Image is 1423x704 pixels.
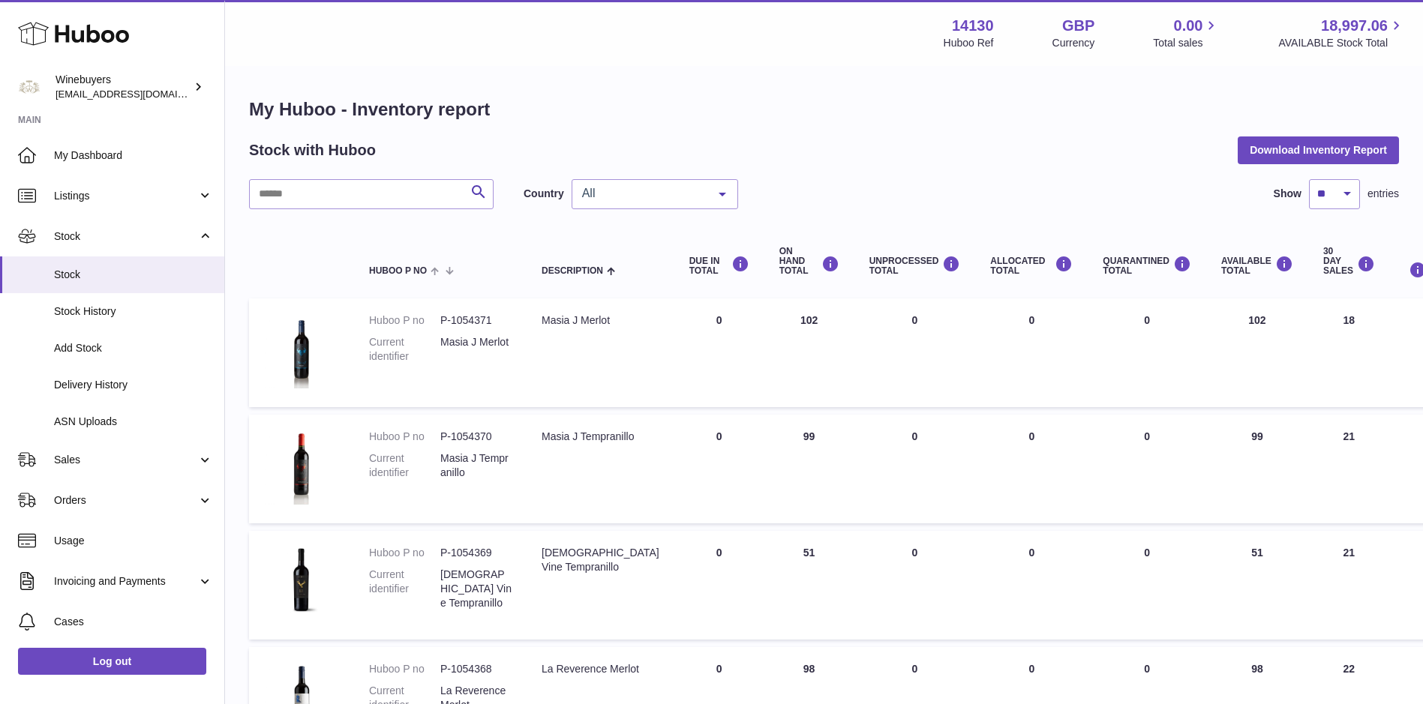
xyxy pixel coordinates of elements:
[764,298,854,407] td: 102
[54,415,213,429] span: ASN Uploads
[1321,16,1388,36] span: 18,997.06
[440,313,512,328] dd: P-1054371
[369,546,440,560] dt: Huboo P no
[1052,36,1095,50] div: Currency
[975,415,1088,523] td: 0
[56,73,191,101] div: Winebuyers
[674,298,764,407] td: 0
[54,615,213,629] span: Cases
[369,430,440,444] dt: Huboo P no
[54,229,197,244] span: Stock
[854,298,976,407] td: 0
[440,662,512,676] dd: P-1054368
[369,451,440,480] dt: Current identifier
[578,186,707,201] span: All
[674,415,764,523] td: 0
[764,415,854,523] td: 99
[369,662,440,676] dt: Huboo P no
[542,662,659,676] div: La Reverence Merlot
[54,304,213,319] span: Stock History
[952,16,994,36] strong: 14130
[440,451,512,480] dd: Masia J Tempranillo
[524,187,564,201] label: Country
[1153,16,1220,50] a: 0.00 Total sales
[1278,16,1405,50] a: 18,997.06 AVAILABLE Stock Total
[1062,16,1094,36] strong: GBP
[1103,256,1191,276] div: QUARANTINED Total
[54,378,213,392] span: Delivery History
[542,313,659,328] div: Masia J Merlot
[54,493,197,508] span: Orders
[54,453,197,467] span: Sales
[18,76,41,98] img: internalAdmin-14130@internal.huboo.com
[854,415,976,523] td: 0
[542,430,659,444] div: Masia J Tempranillo
[854,531,976,640] td: 0
[440,430,512,444] dd: P-1054370
[764,531,854,640] td: 51
[1323,247,1375,277] div: 30 DAY SALES
[1221,256,1293,276] div: AVAILABLE Total
[674,531,764,640] td: 0
[689,256,749,276] div: DUE IN TOTAL
[975,298,1088,407] td: 0
[1308,298,1390,407] td: 18
[18,648,206,675] a: Log out
[1144,547,1150,559] span: 0
[779,247,839,277] div: ON HAND Total
[54,574,197,589] span: Invoicing and Payments
[264,546,339,621] img: product image
[1144,663,1150,675] span: 0
[1367,187,1399,201] span: entries
[1278,36,1405,50] span: AVAILABLE Stock Total
[56,88,221,100] span: [EMAIL_ADDRESS][DOMAIN_NAME]
[440,568,512,610] dd: [DEMOGRAPHIC_DATA] Vine Tempranillo
[1206,415,1308,523] td: 99
[1153,36,1220,50] span: Total sales
[1206,298,1308,407] td: 102
[1144,430,1150,442] span: 0
[869,256,961,276] div: UNPROCESSED Total
[369,568,440,610] dt: Current identifier
[1144,314,1150,326] span: 0
[369,335,440,364] dt: Current identifier
[54,189,197,203] span: Listings
[542,546,659,574] div: [DEMOGRAPHIC_DATA] Vine Tempranillo
[975,531,1088,640] td: 0
[369,266,427,276] span: Huboo P no
[54,268,213,282] span: Stock
[944,36,994,50] div: Huboo Ref
[54,534,213,548] span: Usage
[1206,531,1308,640] td: 51
[1274,187,1301,201] label: Show
[1308,415,1390,523] td: 21
[1308,531,1390,640] td: 21
[249,97,1399,121] h1: My Huboo - Inventory report
[990,256,1073,276] div: ALLOCATED Total
[440,335,512,364] dd: Masia J Merlot
[249,140,376,160] h2: Stock with Huboo
[264,313,339,388] img: product image
[369,313,440,328] dt: Huboo P no
[54,341,213,355] span: Add Stock
[1238,136,1399,163] button: Download Inventory Report
[54,148,213,163] span: My Dashboard
[440,546,512,560] dd: P-1054369
[1174,16,1203,36] span: 0.00
[542,266,603,276] span: Description
[264,430,339,505] img: product image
